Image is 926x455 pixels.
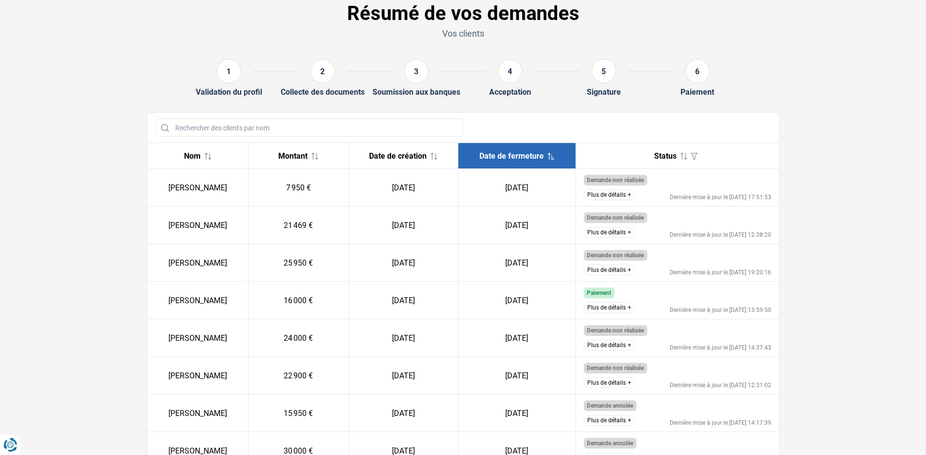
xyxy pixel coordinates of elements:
td: [DATE] [349,282,458,319]
div: Collecte des documents [281,87,365,97]
td: 16 000 € [248,282,349,319]
td: 7 950 € [248,169,349,207]
td: [PERSON_NAME] [147,282,248,319]
td: [PERSON_NAME] [147,207,248,244]
div: 2 [310,59,335,83]
span: Date de création [369,151,427,161]
td: [PERSON_NAME] [147,394,248,432]
td: 15 950 € [248,394,349,432]
div: Acceptation [489,87,531,97]
div: Dernière mise à jour le [DATE] 12:38:20 [670,232,771,238]
div: Validation du profil [196,87,262,97]
div: 3 [404,59,429,83]
td: 21 469 € [248,207,349,244]
div: Dernière mise à jour le [DATE] 17:51:53 [670,194,771,200]
div: 6 [685,59,710,83]
button: Plus de détails [584,265,635,275]
span: Status [654,151,677,161]
button: Plus de détails [584,227,635,238]
td: [DATE] [458,319,576,357]
h1: Résumé de vos demandes [147,2,780,25]
td: [PERSON_NAME] [147,357,248,394]
td: 22 900 € [248,357,349,394]
div: Dernière mise à jour le [DATE] 14:37:43 [670,345,771,351]
input: Rechercher des clients par nom [155,119,463,137]
div: Soumission aux banques [372,87,460,97]
td: [DATE] [349,319,458,357]
span: Demande non réalisée [587,365,644,372]
span: Montant [278,151,308,161]
p: Vos clients [147,27,780,40]
td: [DATE] [349,207,458,244]
td: [DATE] [458,207,576,244]
td: [PERSON_NAME] [147,319,248,357]
td: [PERSON_NAME] [147,169,248,207]
td: [DATE] [458,357,576,394]
td: [DATE] [349,394,458,432]
button: Plus de détails [584,340,635,351]
span: Demande non réalisée [587,177,644,184]
div: Signature [587,87,621,97]
span: Demande non réalisée [587,252,644,259]
td: [PERSON_NAME] [147,244,248,282]
span: Demande non réalisée [587,327,644,334]
span: Date de fermeture [479,151,544,161]
div: Paiement [680,87,714,97]
div: Dernière mise à jour le [DATE] 19:20:16 [670,269,771,275]
span: Demande non réalisée [587,214,644,221]
button: Plus de détails [584,189,635,200]
td: [DATE] [349,169,458,207]
div: Dernière mise à jour le [DATE] 12:31:02 [670,382,771,388]
span: Nom [184,151,201,161]
div: 5 [592,59,616,83]
td: [DATE] [349,357,458,394]
td: [DATE] [458,244,576,282]
div: 4 [498,59,522,83]
td: 24 000 € [248,319,349,357]
button: Plus de détails [584,377,635,388]
div: Dernière mise à jour le [DATE] 14:17:39 [670,420,771,426]
td: [DATE] [458,282,576,319]
td: 25 950 € [248,244,349,282]
span: Paiement [587,290,611,296]
div: Dernière mise à jour le [DATE] 13:59:50 [670,307,771,313]
td: [DATE] [458,169,576,207]
button: Plus de détails [584,415,635,426]
td: [DATE] [458,394,576,432]
td: [DATE] [349,244,458,282]
span: Demande annulée [587,402,633,409]
span: Demande annulée [587,440,633,447]
div: 1 [217,59,241,83]
button: Plus de détails [584,302,635,313]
